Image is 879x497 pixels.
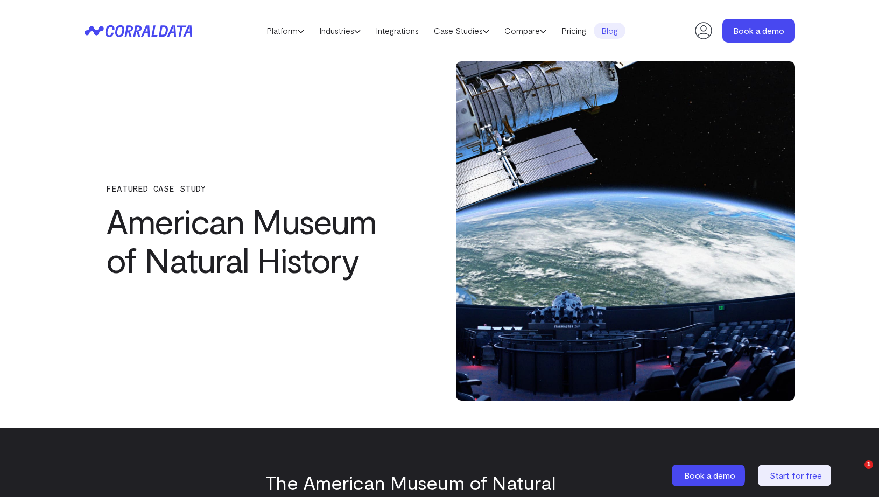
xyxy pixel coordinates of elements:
a: Book a demo [672,465,747,486]
span: Book a demo [684,470,735,480]
span: 1 [864,460,873,469]
h1: American Museum of Natural History [106,201,402,279]
p: FEATURED CASE STUDY [106,184,402,193]
a: Case Studies [426,23,497,39]
a: Book a demo [722,19,795,43]
iframe: Intercom live chat [842,460,868,486]
a: Compare [497,23,554,39]
a: Platform [259,23,312,39]
span: Start for free [770,470,822,480]
a: Start for free [758,465,833,486]
a: Pricing [554,23,594,39]
a: Industries [312,23,368,39]
a: Integrations [368,23,426,39]
a: Blog [594,23,625,39]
